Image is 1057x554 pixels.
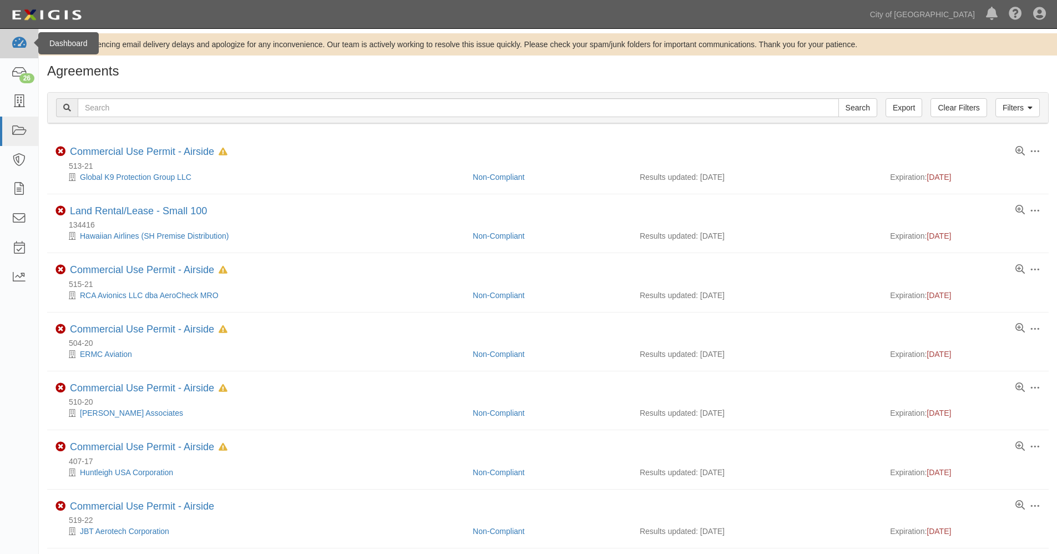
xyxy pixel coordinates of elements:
[80,527,169,536] a: JBT Aerotech Corporation
[70,382,214,394] a: Commercial Use Permit - Airside
[640,290,873,301] div: Results updated: [DATE]
[864,3,980,26] a: City of [GEOGRAPHIC_DATA]
[890,407,1040,419] div: Expiration:
[640,407,873,419] div: Results updated: [DATE]
[640,467,873,478] div: Results updated: [DATE]
[55,147,65,157] i: Non-Compliant
[47,64,1049,78] h1: Agreements
[640,172,873,183] div: Results updated: [DATE]
[927,231,951,240] span: [DATE]
[70,264,227,276] div: Commercial Use Permit - Airside
[473,173,524,182] a: Non-Compliant
[890,526,1040,537] div: Expiration:
[1015,147,1025,157] a: View results summary
[80,231,229,240] a: Hawaiian Airlines (SH Premise Distribution)
[890,230,1040,241] div: Expiration:
[890,290,1040,301] div: Expiration:
[927,173,951,182] span: [DATE]
[80,291,219,300] a: RCA Avionics LLC dba AeroCheck MRO
[1015,501,1025,511] a: View results summary
[219,266,227,274] i: In Default since 11/17/2023
[473,291,524,300] a: Non-Compliant
[70,146,214,157] a: Commercial Use Permit - Airside
[640,230,873,241] div: Results updated: [DATE]
[80,350,132,359] a: ERMC Aviation
[1009,8,1022,21] i: Help Center - Complianz
[473,231,524,240] a: Non-Compliant
[473,350,524,359] a: Non-Compliant
[70,501,214,513] div: Commercial Use Permit - Airside
[78,98,839,117] input: Search
[55,349,464,360] div: ERMC Aviation
[80,468,173,477] a: Huntleigh USA Corporation
[55,172,464,183] div: Global K9 Protection Group LLC
[19,73,34,83] div: 26
[8,5,85,25] img: logo-5460c22ac91f19d4615b14bd174203de0afe785f0fc80cf4dbbc73dc1793850b.png
[473,468,524,477] a: Non-Compliant
[55,396,1049,407] div: 510-20
[473,527,524,536] a: Non-Compliant
[70,324,214,335] a: Commercial Use Permit - Airside
[55,407,464,419] div: Michael Stapleton Associates
[930,98,987,117] a: Clear Filters
[70,441,227,454] div: Commercial Use Permit - Airside
[55,338,1049,349] div: 504-20
[70,205,207,218] div: Land Rental/Lease - Small 100
[640,349,873,360] div: Results updated: [DATE]
[927,409,951,417] span: [DATE]
[55,467,464,478] div: Huntleigh USA Corporation
[995,98,1040,117] a: Filters
[55,324,65,334] i: Non-Compliant
[70,146,227,158] div: Commercial Use Permit - Airside
[80,173,191,182] a: Global K9 Protection Group LLC
[70,501,214,512] a: Commercial Use Permit - Airside
[890,349,1040,360] div: Expiration:
[927,350,951,359] span: [DATE]
[55,456,1049,467] div: 407-17
[55,501,65,511] i: Non-Compliant
[55,526,464,537] div: JBT Aerotech Corporation
[927,291,951,300] span: [DATE]
[55,160,1049,172] div: 513-21
[1015,205,1025,215] a: View results summary
[55,230,464,241] div: Hawaiian Airlines (SH Premise Distribution)
[70,264,214,275] a: Commercial Use Permit - Airside
[55,290,464,301] div: RCA Avionics LLC dba AeroCheck MRO
[55,515,1049,526] div: 519-22
[55,219,1049,230] div: 134416
[70,382,227,395] div: Commercial Use Permit - Airside
[640,526,873,537] div: Results updated: [DATE]
[890,172,1040,183] div: Expiration:
[70,441,214,452] a: Commercial Use Permit - Airside
[55,383,65,393] i: Non-Compliant
[55,279,1049,290] div: 515-21
[1015,324,1025,334] a: View results summary
[70,205,207,216] a: Land Rental/Lease - Small 100
[886,98,922,117] a: Export
[55,265,65,275] i: Non-Compliant
[473,409,524,417] a: Non-Compliant
[219,148,227,156] i: In Default since 10/17/2024
[1015,383,1025,393] a: View results summary
[219,326,227,334] i: In Default since 01/22/2024
[80,409,183,417] a: [PERSON_NAME] Associates
[219,385,227,392] i: In Default since 10/17/2024
[38,32,99,54] div: Dashboard
[838,98,877,117] input: Search
[39,39,1057,50] div: We are experiencing email delivery delays and apologize for any inconvenience. Our team is active...
[927,468,951,477] span: [DATE]
[70,324,227,336] div: Commercial Use Permit - Airside
[55,442,65,452] i: Non-Compliant
[219,444,227,451] i: In Default since 05/05/2025
[1015,265,1025,275] a: View results summary
[890,467,1040,478] div: Expiration:
[55,206,65,216] i: Non-Compliant
[927,527,951,536] span: [DATE]
[1015,442,1025,452] a: View results summary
